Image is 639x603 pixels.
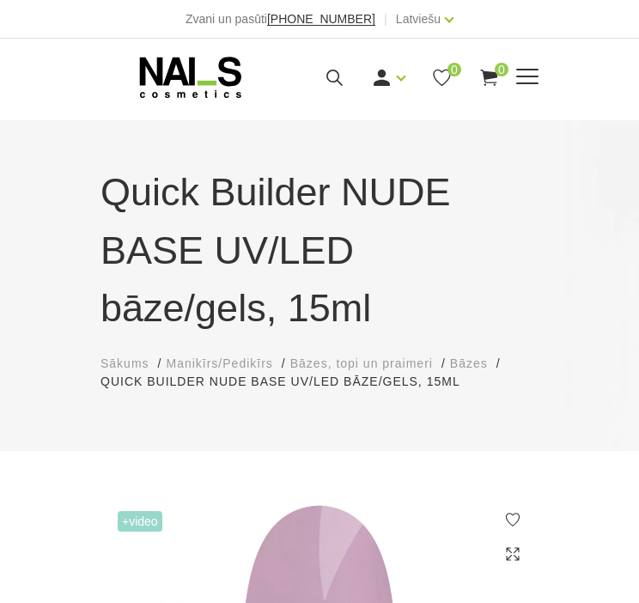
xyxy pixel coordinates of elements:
div: Zvani un pasūti [186,9,375,29]
span: | [384,9,387,29]
span: 0 [495,63,508,76]
a: Bāzes [450,355,488,373]
li: Quick Builder NUDE BASE UV/LED bāze/gels, 15ml [100,373,478,391]
a: Bāzes, topi un praimeri [290,355,433,373]
a: Manikīrs/Pedikīrs [166,355,272,373]
a: [PHONE_NUMBER] [267,13,375,26]
span: Bāzes, topi un praimeri [290,356,433,370]
span: [PHONE_NUMBER] [267,12,375,26]
a: 0 [431,67,453,88]
span: +Video [118,511,162,532]
span: Manikīrs/Pedikīrs [166,356,272,370]
span: 0 [447,63,461,76]
h1: Quick Builder NUDE BASE UV/LED bāze/gels, 15ml [100,163,539,338]
span: Bāzes [450,356,488,370]
span: Sākums [100,356,149,370]
a: 0 [478,67,500,88]
a: Sākums [100,355,149,373]
a: Latviešu [396,9,441,29]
